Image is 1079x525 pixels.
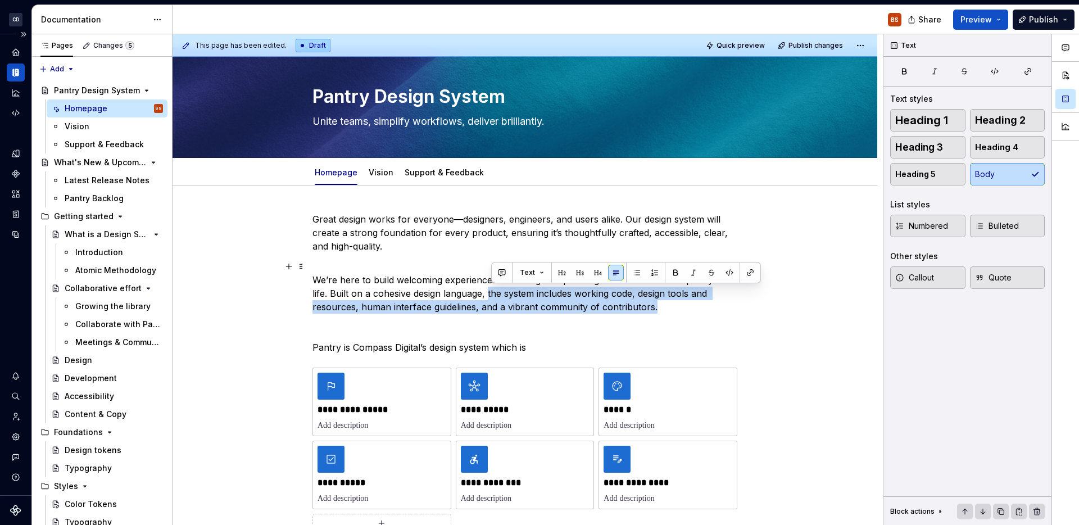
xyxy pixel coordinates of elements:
a: Vision [369,168,393,177]
div: BS [891,15,899,24]
span: Quote [975,272,1012,283]
button: Quote [970,266,1045,289]
div: Vision [65,121,89,132]
div: Atomic Methodology [75,265,156,276]
div: Homepage [65,103,107,114]
a: Design tokens [47,441,167,459]
div: Accessibility [65,391,114,402]
img: 3f73f064-d7da-4ce0-92b0-abd52de5ab98.png [318,373,344,400]
a: Supernova Logo [10,505,21,516]
a: Design tokens [7,144,25,162]
a: Color Tokens [47,495,167,513]
p: Pantry is Compass Digital’s design system which is [312,341,737,354]
a: Documentation [7,64,25,82]
a: Code automation [7,104,25,122]
div: Homepage [310,160,362,184]
button: CD [2,7,29,31]
div: Block actions [890,504,945,519]
span: Preview [960,14,992,25]
a: Analytics [7,84,25,102]
a: Invite team [7,408,25,426]
button: Heading 2 [970,109,1045,132]
a: Components [7,165,25,183]
span: Heading 1 [895,115,948,126]
div: Growing the library [75,301,151,312]
a: Collaborate with Pantry [57,315,167,333]
button: Bulleted [970,215,1045,237]
a: What's New & Upcoming [36,153,167,171]
div: Vision [364,160,398,184]
a: Content & Copy [47,405,167,423]
button: Numbered [890,215,965,237]
button: Notifications [7,367,25,385]
div: CD [9,13,22,26]
a: Pantry Design System [36,82,167,99]
span: This page has been edited. [195,41,287,50]
button: Heading 1 [890,109,965,132]
button: Publish changes [774,38,848,53]
a: Storybook stories [7,205,25,223]
a: Atomic Methodology [57,261,167,279]
div: Introduction [75,247,123,258]
a: Data sources [7,225,25,243]
span: Numbered [895,220,948,232]
div: Design [65,355,92,366]
a: Homepage [315,168,357,177]
div: Content & Copy [65,409,126,420]
a: Support & Feedback [47,135,167,153]
img: abad47cc-086e-4b75-bad9-a60f72473f71.png [461,446,488,473]
a: Support & Feedback [405,168,484,177]
a: Meetings & Communication [57,333,167,351]
div: Development [65,373,117,384]
button: Heading 5 [890,163,965,185]
div: Getting started [54,211,114,222]
img: f395aeb7-bb49-48d7-ad49-3326e5e75741.png [318,446,344,473]
button: Publish [1013,10,1075,30]
a: Pantry Backlog [47,189,167,207]
a: Accessibility [47,387,167,405]
span: Quick preview [717,41,765,50]
span: Draft [309,41,326,50]
a: Collaborative effort [47,279,167,297]
a: Assets [7,185,25,203]
button: Quick preview [702,38,770,53]
span: Heading 2 [975,115,1026,126]
button: Callout [890,266,965,289]
div: Design tokens [65,445,121,456]
button: Add [36,61,78,77]
span: Publish changes [788,41,843,50]
span: Bulleted [975,220,1019,232]
div: Color Tokens [65,499,117,510]
button: Share [902,10,949,30]
a: Settings [7,428,25,446]
div: Typography [65,463,112,474]
button: Heading 4 [970,136,1045,159]
p: We’re here to build welcoming experiences that bring Compass Digital’s unmatched hospitality to l... [312,260,737,314]
div: Home [7,43,25,61]
div: Pages [40,41,73,50]
span: Heading 3 [895,142,943,153]
p: Great design works for everyone—designers, engineers, and users alike. Our design system will cre... [312,212,737,253]
div: Text styles [890,93,933,105]
div: What is a Design System? [65,229,149,240]
div: Documentation [41,14,147,25]
div: BS [156,103,162,114]
button: Contact support [7,448,25,466]
button: Search ⌘K [7,387,25,405]
div: Collaborate with Pantry [75,319,161,330]
span: Callout [895,272,934,283]
div: Pantry Design System [54,85,140,96]
button: Preview [953,10,1008,30]
a: Growing the library [57,297,167,315]
div: Other styles [890,251,938,262]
